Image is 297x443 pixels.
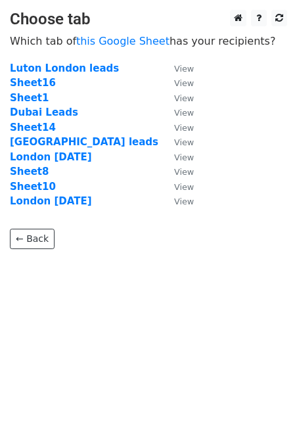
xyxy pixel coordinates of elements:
[161,77,194,89] a: View
[161,151,194,163] a: View
[10,151,92,163] a: London [DATE]
[174,152,194,162] small: View
[10,195,92,207] a: London [DATE]
[174,123,194,133] small: View
[174,108,194,118] small: View
[10,92,49,104] a: Sheet1
[10,106,78,118] a: Dubai Leads
[161,136,194,148] a: View
[174,167,194,177] small: View
[10,136,158,148] a: [GEOGRAPHIC_DATA] leads
[174,137,194,147] small: View
[174,182,194,192] small: View
[10,34,287,48] p: Which tab of has your recipients?
[161,106,194,118] a: View
[161,166,194,177] a: View
[10,77,56,89] a: Sheet16
[10,229,55,249] a: ← Back
[76,35,170,47] a: this Google Sheet
[161,92,194,104] a: View
[161,62,194,74] a: View
[161,122,194,133] a: View
[161,195,194,207] a: View
[174,78,194,88] small: View
[174,64,194,74] small: View
[10,181,56,193] a: Sheet10
[174,93,194,103] small: View
[174,197,194,206] small: View
[161,181,194,193] a: View
[10,122,56,133] a: Sheet14
[10,166,49,177] a: Sheet8
[10,10,287,29] h3: Choose tab
[10,62,119,74] a: Luton London leads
